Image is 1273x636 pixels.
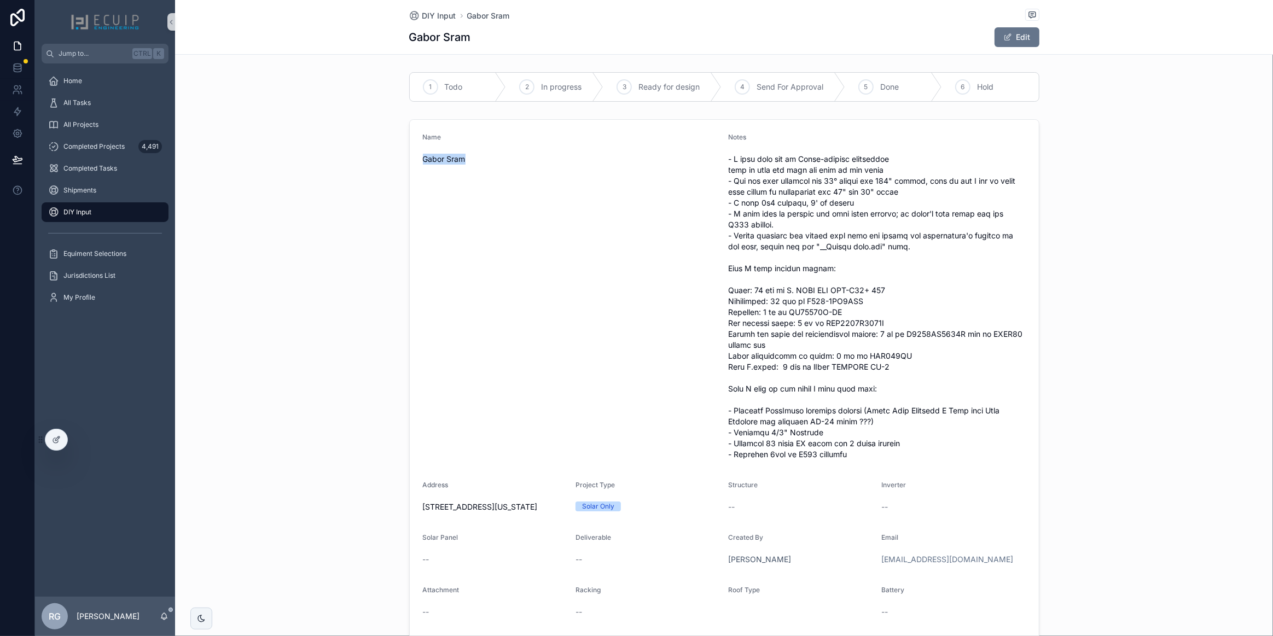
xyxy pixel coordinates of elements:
span: Name [423,133,441,141]
span: Inverter [881,481,906,489]
a: Gabor Sram [467,10,510,21]
span: Created By [729,533,764,541]
span: 3 [623,83,626,91]
span: Completed Projects [63,142,125,151]
span: 4 [740,83,745,91]
span: RG [49,610,61,623]
span: My Profile [63,293,95,302]
span: All Projects [63,120,98,129]
button: Edit [995,27,1039,47]
a: All Projects [42,115,168,135]
button: Jump to...CtrlK [42,44,168,63]
span: Project Type [576,481,615,489]
span: Hold [977,81,993,92]
span: Home [63,77,82,85]
span: 5 [864,83,868,91]
div: Solar Only [582,501,614,511]
a: Jurisdictions List [42,266,168,285]
a: Shipments [42,180,168,200]
span: Structure [729,481,758,489]
span: -- [881,501,888,512]
span: -- [423,554,429,565]
span: Todo [445,81,463,92]
a: Home [42,71,168,91]
a: DIY Input [42,202,168,222]
span: Completed Tasks [63,164,117,173]
span: -- [729,501,735,512]
span: Deliverable [576,533,611,541]
a: [EMAIL_ADDRESS][DOMAIN_NAME] [881,554,1013,565]
span: - L ipsu dolo sit am Conse-adipisc elitseddoe temp in utla etd magn ali enim ad min venia - Qui n... [729,154,1026,460]
span: -- [576,554,582,565]
span: -- [423,606,429,617]
h1: Gabor Sram [409,30,471,45]
div: 4,491 [138,140,162,153]
a: Completed Tasks [42,159,168,178]
a: My Profile [42,288,168,307]
span: All Tasks [63,98,91,107]
div: scrollable content [35,63,175,322]
span: 6 [961,83,964,91]
span: Notes [729,133,747,141]
span: Attachment [423,586,460,594]
img: App logo [71,13,139,31]
span: DIY Input [422,10,456,21]
span: DIY Input [63,208,91,217]
span: Ctrl [132,48,152,59]
span: Jump to... [59,49,128,58]
span: 2 [525,83,529,91]
span: Roof Type [729,586,760,594]
span: Gabor Sram [423,154,720,165]
span: Jurisdictions List [63,271,115,280]
a: All Tasks [42,93,168,113]
p: [PERSON_NAME] [77,611,139,622]
span: Battery [881,586,904,594]
span: [STREET_ADDRESS][US_STATE] [423,501,567,512]
a: Equiment Selections [42,244,168,264]
a: Completed Projects4,491 [42,137,168,156]
span: Equiment Selections [63,249,126,258]
span: In progress [541,81,582,92]
span: Send For Approval [757,81,823,92]
span: -- [881,606,888,617]
span: -- [576,606,582,617]
a: DIY Input [409,10,456,21]
span: Shipments [63,186,96,195]
span: K [154,49,163,58]
a: [PERSON_NAME] [729,554,792,565]
span: 1 [429,83,432,91]
span: Solar Panel [423,533,458,541]
span: Ready for design [638,81,700,92]
span: Email [881,533,898,541]
span: Racking [576,586,601,594]
span: Address [423,481,449,489]
span: Done [880,81,899,92]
